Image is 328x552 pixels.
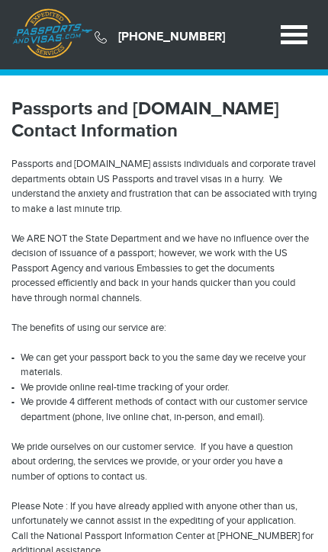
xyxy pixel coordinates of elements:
[11,351,317,380] li: We can get your passport back to you the same day we receive your materials.
[11,440,317,485] p: We pride ourselves on our customer service. If you have a question about ordering, the services w...
[12,8,92,62] a: Passports & [DOMAIN_NAME]
[11,395,317,425] li: We provide 4 different methods of contact with our customer service department (phone, live onlin...
[11,98,317,143] h1: Passports and [DOMAIN_NAME] Contact Information
[11,380,317,396] li: We provide online real-time tracking of your order.
[11,232,317,306] p: We ARE NOT the State Department and we have no influence over the decision of issuance of a passp...
[118,30,225,44] a: [PHONE_NUMBER]
[11,157,317,217] p: Passports and [DOMAIN_NAME] assists individuals and corporate travel departments obtain US Passpo...
[11,321,317,336] p: The benefits of using our service are:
